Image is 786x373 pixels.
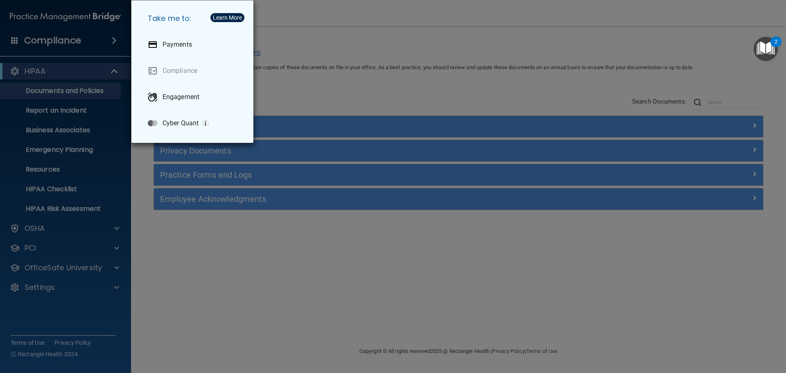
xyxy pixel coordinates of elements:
p: Engagement [163,93,199,101]
a: Cyber Quant [141,112,247,135]
p: Cyber Quant [163,119,199,127]
div: 2 [775,42,777,52]
a: Engagement [141,86,247,109]
a: Compliance [141,59,247,82]
button: Open Resource Center, 2 new notifications [754,37,778,61]
p: Payments [163,41,192,49]
div: Learn More [213,15,242,20]
button: Learn More [210,13,244,22]
a: Payments [141,33,247,56]
h5: Take me to: [141,7,247,30]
